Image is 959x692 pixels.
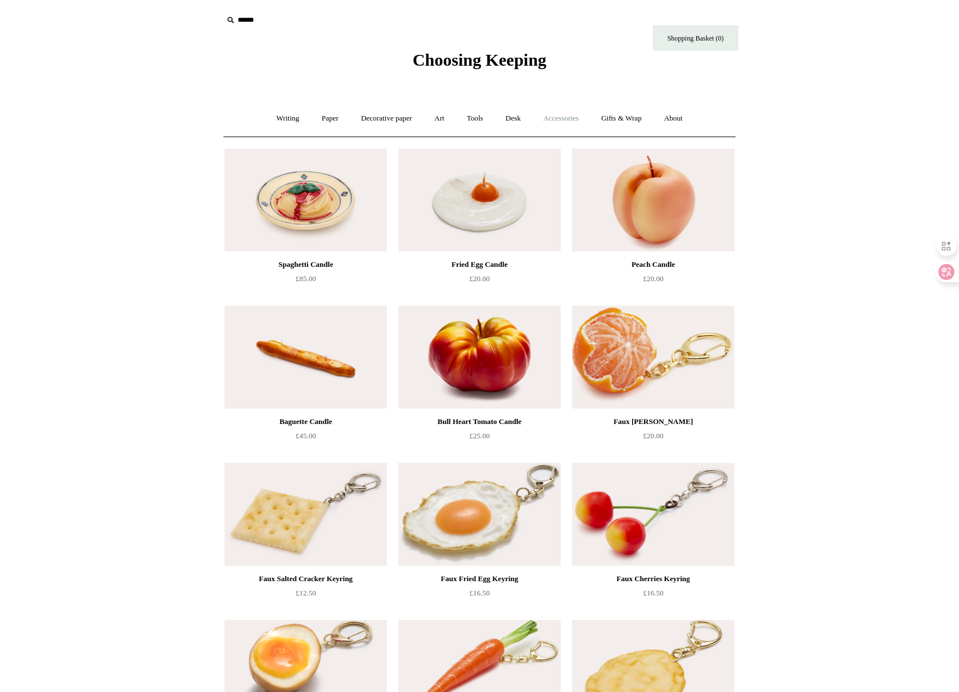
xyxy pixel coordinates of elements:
[398,149,561,251] a: Fried Egg Candle Fried Egg Candle
[227,258,384,271] div: Spaghetti Candle
[398,572,561,619] a: Faux Fried Egg Keyring £16.50
[351,103,422,134] a: Decorative paper
[225,415,387,462] a: Baguette Candle £45.00
[225,258,387,305] a: Spaghetti Candle £85.00
[575,415,732,429] div: Faux [PERSON_NAME]
[225,572,387,619] a: Faux Salted Cracker Keyring £12.50
[575,258,732,271] div: Peach Candle
[572,149,734,251] img: Peach Candle
[401,415,558,429] div: Bull Heart Tomato Candle
[398,463,561,566] img: Faux Fried Egg Keyring
[398,415,561,462] a: Bull Heart Tomato Candle £25.00
[572,415,734,462] a: Faux [PERSON_NAME] £20.00
[572,149,734,251] a: Peach Candle Peach Candle
[572,572,734,619] a: Faux Cherries Keyring £16.50
[398,149,561,251] img: Fried Egg Candle
[643,431,664,440] span: £20.00
[295,431,316,440] span: £45.00
[469,589,490,597] span: £16.50
[398,463,561,566] a: Faux Fried Egg Keyring Faux Fried Egg Keyring
[572,463,734,566] img: Faux Cherries Keyring
[295,274,316,283] span: £85.00
[225,463,387,566] a: Faux Salted Cracker Keyring Faux Salted Cracker Keyring
[572,306,734,409] img: Faux Clementine Keyring
[413,50,546,69] span: Choosing Keeping
[398,258,561,305] a: Fried Egg Candle £20.00
[398,306,561,409] img: Bull Heart Tomato Candle
[398,306,561,409] a: Bull Heart Tomato Candle Bull Heart Tomato Candle
[401,258,558,271] div: Fried Egg Candle
[572,463,734,566] a: Faux Cherries Keyring Faux Cherries Keyring
[654,103,693,134] a: About
[496,103,532,134] a: Desk
[295,589,316,597] span: £12.50
[401,572,558,586] div: Faux Fried Egg Keyring
[643,589,664,597] span: £16.50
[653,25,738,51] a: Shopping Basket (0)
[225,149,387,251] img: Spaghetti Candle
[469,274,490,283] span: £20.00
[225,306,387,409] img: Baguette Candle
[225,463,387,566] img: Faux Salted Cracker Keyring
[225,149,387,251] a: Spaghetti Candle Spaghetti Candle
[266,103,310,134] a: Writing
[591,103,652,134] a: Gifts & Wrap
[311,103,349,134] a: Paper
[227,415,384,429] div: Baguette Candle
[575,572,732,586] div: Faux Cherries Keyring
[572,306,734,409] a: Faux Clementine Keyring Faux Clementine Keyring
[572,258,734,305] a: Peach Candle £20.00
[413,59,546,67] a: Choosing Keeping
[227,572,384,586] div: Faux Salted Cracker Keyring
[533,103,589,134] a: Accessories
[424,103,454,134] a: Art
[469,431,490,440] span: £25.00
[643,274,664,283] span: £20.00
[225,306,387,409] a: Baguette Candle Baguette Candle
[457,103,494,134] a: Tools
